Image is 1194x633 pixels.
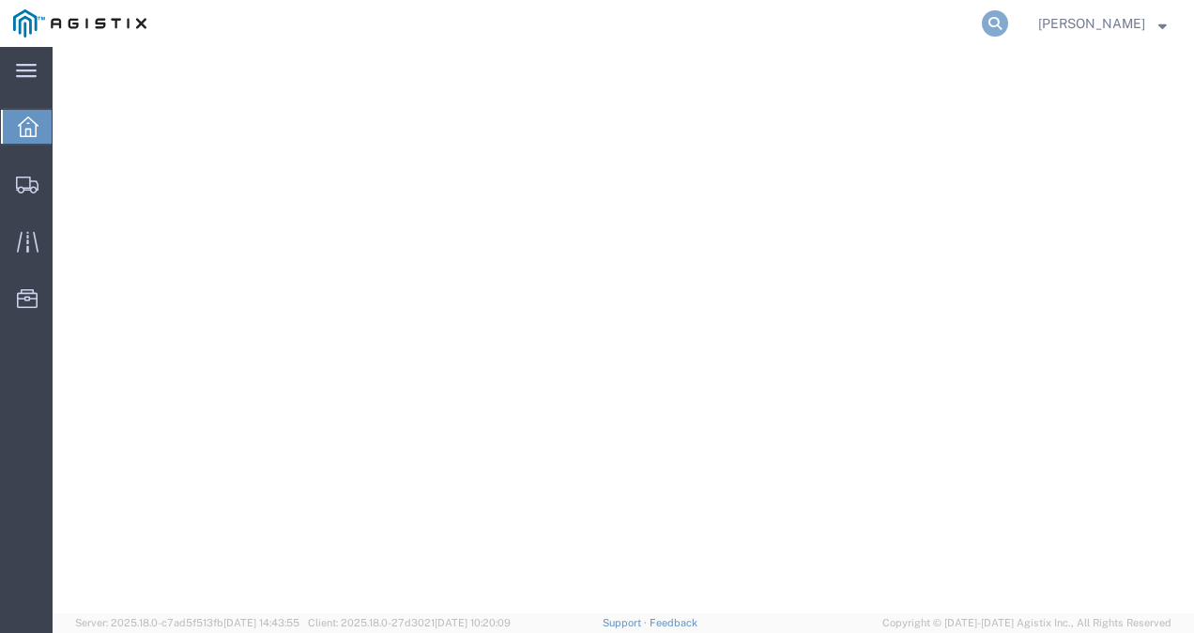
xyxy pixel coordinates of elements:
[53,47,1194,613] iframe: FS Legacy Container
[882,615,1171,631] span: Copyright © [DATE]-[DATE] Agistix Inc., All Rights Reserved
[1038,13,1145,34] span: Nathan Seeley
[308,617,511,628] span: Client: 2025.18.0-27d3021
[75,617,299,628] span: Server: 2025.18.0-c7ad5f513fb
[650,617,697,628] a: Feedback
[13,9,146,38] img: logo
[603,617,650,628] a: Support
[1037,12,1168,35] button: [PERSON_NAME]
[223,617,299,628] span: [DATE] 14:43:55
[435,617,511,628] span: [DATE] 10:20:09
